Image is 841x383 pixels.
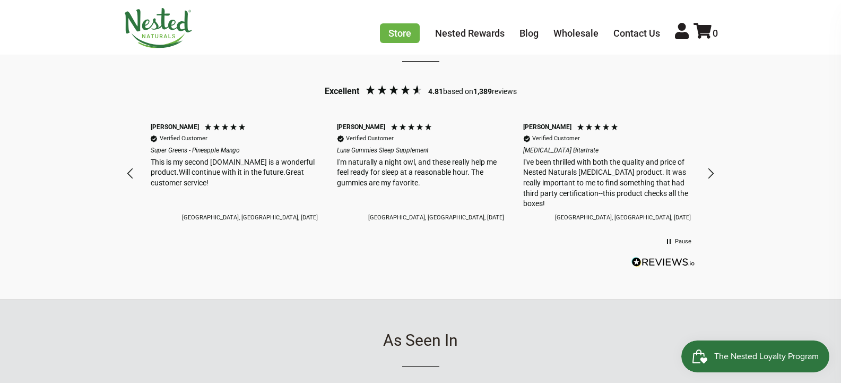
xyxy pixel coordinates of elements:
div: Customer reviews carousel with auto-scroll controls [118,108,723,240]
div: [PERSON_NAME] [151,123,199,132]
div: I'm naturally a night owl, and these really help me feel ready for sleep at a reasonable hour. Th... [337,157,504,189]
a: 0 [693,28,718,39]
a: Blog [519,28,539,39]
div: based on [428,87,473,97]
div: Verified Customer [532,134,580,142]
div: [GEOGRAPHIC_DATA], [GEOGRAPHIC_DATA], [DATE] [555,214,691,222]
div: This is my second [DOMAIN_NAME] is a wonderful product.Will continue with it in the future.Great ... [151,157,318,189]
em: Super Greens - Pineapple Mango [151,146,318,155]
em: [MEDICAL_DATA] Bitartrate [523,146,690,155]
div: [GEOGRAPHIC_DATA], [GEOGRAPHIC_DATA], [DATE] [182,214,318,222]
h4: As Seen In [124,331,718,367]
div: 4.81 Stars [362,84,426,98]
em: Luna Gummies Sleep Supplement [337,146,504,155]
div: Pause [675,237,691,245]
span: 1,389 [473,87,492,96]
iframe: Button to open loyalty program pop-up [681,341,830,372]
div: Review by Olivia, 5 out of 5 stars [514,118,700,229]
div: 5 Stars [390,123,435,134]
div: Pause carousel [666,237,691,246]
div: Excellent [325,86,359,97]
div: 5 Stars [576,123,621,134]
div: Verified Customer [346,134,394,142]
div: I've been thrilled with both the quality and price of Nested Naturals [MEDICAL_DATA] product. It ... [523,157,690,209]
div: [PERSON_NAME] [337,123,385,132]
div: REVIEWS.io Carousel Scroll Left [118,161,144,186]
a: Wholesale [553,28,599,39]
div: 5 Stars [204,123,249,134]
a: Read more reviews on REVIEWS.io [631,257,695,267]
img: Nested Naturals [124,8,193,48]
a: Store [380,23,420,43]
div: [GEOGRAPHIC_DATA], [GEOGRAPHIC_DATA], [DATE] [368,214,504,222]
div: [PERSON_NAME] [523,123,571,132]
div: Review by Sarah, 5 out of 5 stars [327,118,514,229]
span: 4.81 [428,87,443,96]
div: Verified Customer [160,134,207,142]
div: REVIEWS.io Carousel Scroll Right [698,161,723,186]
div: Customer reviews [141,108,700,240]
div: Review by Brooke, 5 out of 5 stars [141,118,327,229]
div: reviews [473,87,517,97]
a: Nested Rewards [435,28,505,39]
span: 0 [713,28,718,39]
a: Contact Us [613,28,660,39]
